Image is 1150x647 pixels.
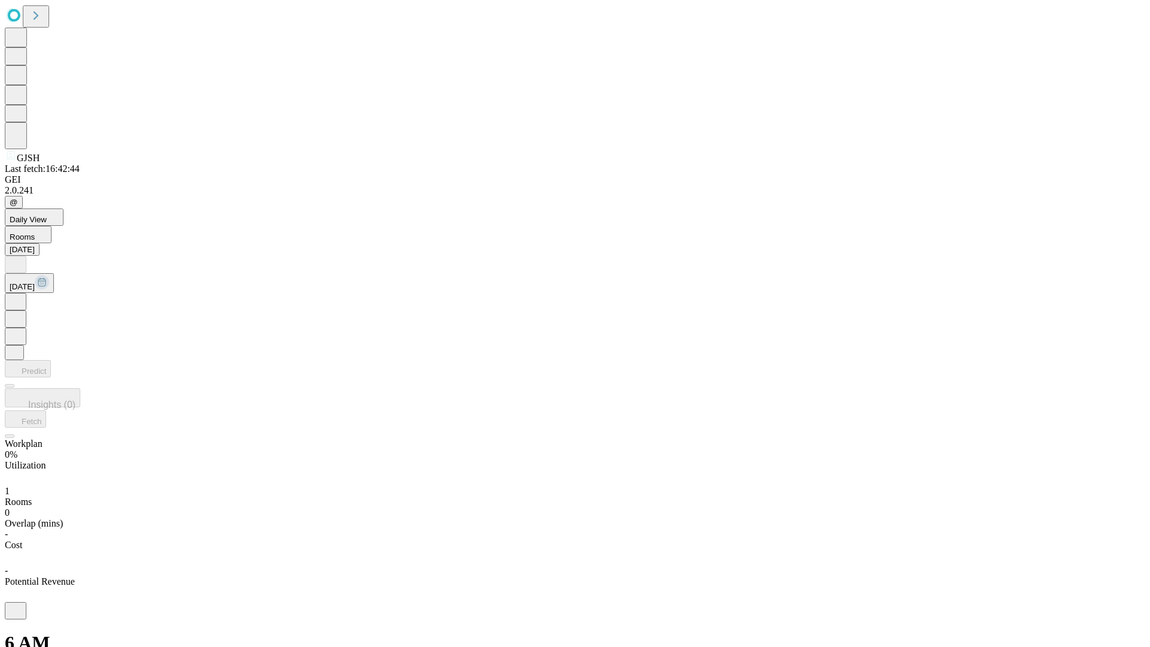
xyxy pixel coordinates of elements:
span: Rooms [5,497,32,507]
span: [DATE] [10,282,35,291]
button: Rooms [5,226,52,243]
span: - [5,566,8,576]
button: [DATE] [5,243,40,256]
button: [DATE] [5,273,54,293]
button: @ [5,196,23,208]
span: 0 [5,507,10,518]
span: 0% [5,449,17,459]
span: Potential Revenue [5,576,75,586]
div: GEI [5,174,1145,185]
span: GJSH [17,153,40,163]
span: Insights (0) [28,400,75,410]
span: Daily View [10,215,47,224]
button: Daily View [5,208,63,226]
span: Workplan [5,439,43,449]
span: Last fetch: 16:42:44 [5,164,80,174]
button: Fetch [5,410,46,428]
span: Overlap (mins) [5,518,63,528]
span: Utilization [5,460,46,470]
span: 1 [5,486,10,496]
button: Insights (0) [5,388,80,407]
span: Rooms [10,232,35,241]
button: Predict [5,360,51,377]
div: 2.0.241 [5,185,1145,196]
span: @ [10,198,18,207]
span: Cost [5,540,22,550]
span: - [5,529,8,539]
